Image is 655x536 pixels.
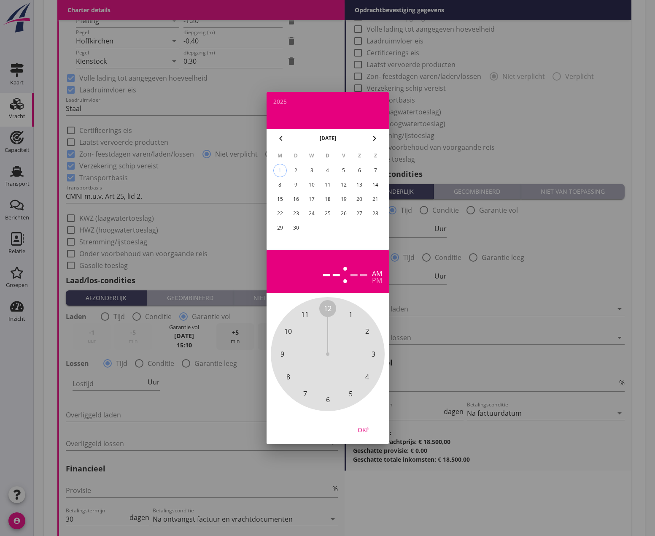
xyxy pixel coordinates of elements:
[286,372,290,382] span: 8
[284,326,292,336] span: 10
[365,372,369,382] span: 4
[321,192,334,206] button: 18
[365,326,369,336] span: 2
[353,164,366,177] button: 6
[324,303,332,314] span: 12
[273,192,286,206] button: 15
[273,207,286,220] button: 22
[288,149,303,163] th: D
[273,178,286,192] button: 8
[372,277,382,284] div: pm
[301,309,309,319] span: 11
[304,149,319,163] th: W
[369,192,382,206] button: 21
[289,221,302,235] button: 30
[371,349,375,359] span: 3
[348,389,352,399] span: 5
[353,192,366,206] button: 20
[322,257,341,286] div: --
[348,309,352,319] span: 1
[289,192,302,206] button: 16
[369,133,380,143] i: chevron_right
[369,164,382,177] button: 7
[352,425,375,434] div: Oké
[336,149,351,163] th: V
[368,149,383,163] th: Z
[352,149,367,163] th: Z
[276,133,286,143] i: chevron_left
[305,192,318,206] button: 17
[289,207,302,220] button: 23
[326,395,329,405] span: 6
[369,178,382,192] button: 14
[372,270,382,277] div: am
[305,164,318,177] button: 3
[305,207,318,220] button: 24
[273,99,382,105] div: 2025
[353,178,366,192] button: 13
[321,178,334,192] button: 11
[321,164,334,177] button: 4
[349,257,369,286] div: --
[280,349,284,359] span: 9
[353,207,366,220] button: 27
[317,132,338,145] button: [DATE]
[272,149,288,163] th: M
[305,178,318,192] button: 10
[321,207,334,220] button: 25
[337,192,350,206] button: 19
[273,164,286,177] button: 1
[369,207,382,220] button: 28
[320,149,335,163] th: D
[337,207,350,220] button: 26
[341,257,349,286] span: :
[303,389,307,399] span: 7
[289,178,302,192] button: 9
[289,164,302,177] button: 2
[345,422,382,437] button: Oké
[337,164,350,177] button: 5
[273,221,286,235] button: 29
[337,178,350,192] button: 12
